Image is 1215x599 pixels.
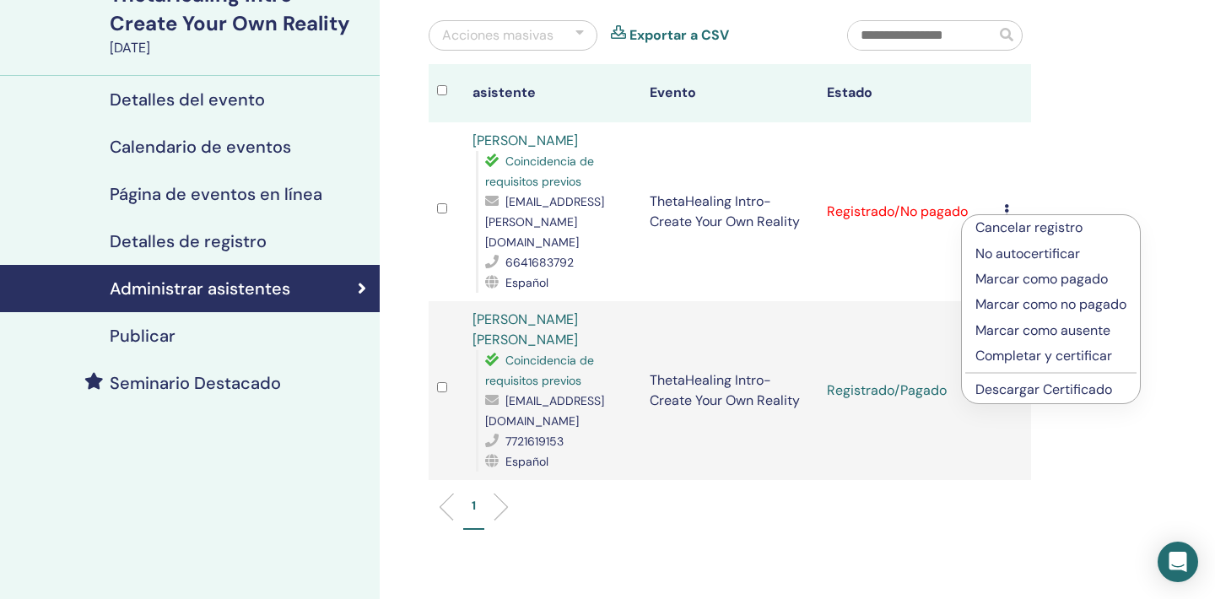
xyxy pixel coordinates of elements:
h4: Página de eventos en línea [110,184,322,204]
h4: Detalles del evento [110,89,265,110]
td: ThetaHealing Intro- Create Your Own Reality [641,122,818,301]
div: [DATE] [110,38,370,58]
a: Descargar Certificado [975,380,1112,398]
a: Exportar a CSV [629,25,729,46]
span: Español [505,454,548,469]
span: Coincidencia de requisitos previos [485,353,594,388]
a: [PERSON_NAME] [PERSON_NAME] [472,310,578,348]
th: Estado [818,64,996,122]
h4: Detalles de registro [110,231,267,251]
span: [EMAIL_ADDRESS][DOMAIN_NAME] [485,393,604,429]
span: [EMAIL_ADDRESS][PERSON_NAME][DOMAIN_NAME] [485,194,604,250]
div: Acciones masivas [442,25,553,46]
h4: Seminario Destacado [110,373,281,393]
p: Marcar como ausente [975,321,1126,341]
p: 1 [472,497,476,515]
p: Marcar como no pagado [975,294,1126,315]
p: Completar y certificar [975,346,1126,366]
a: [PERSON_NAME] [472,132,578,149]
div: Open Intercom Messenger [1158,542,1198,582]
th: Evento [641,64,818,122]
h4: Administrar asistentes [110,278,290,299]
td: ThetaHealing Intro- Create Your Own Reality [641,301,818,480]
p: No autocertificar [975,244,1126,264]
span: 6641683792 [505,255,574,270]
p: Cancelar registro [975,218,1126,238]
span: 7721619153 [505,434,564,449]
p: Marcar como pagado [975,269,1126,289]
h4: Publicar [110,326,175,346]
th: asistente [464,64,641,122]
span: Español [505,275,548,290]
h4: Calendario de eventos [110,137,291,157]
span: Coincidencia de requisitos previos [485,154,594,189]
